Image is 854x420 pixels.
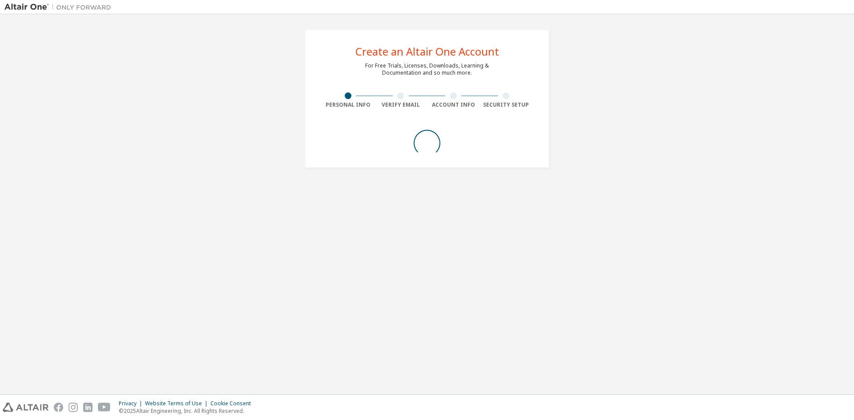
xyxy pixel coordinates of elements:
[83,403,93,412] img: linkedin.svg
[355,46,499,57] div: Create an Altair One Account
[322,101,375,108] div: Personal Info
[54,403,63,412] img: facebook.svg
[210,400,256,407] div: Cookie Consent
[4,3,116,12] img: Altair One
[98,403,111,412] img: youtube.svg
[427,101,480,108] div: Account Info
[145,400,210,407] div: Website Terms of Use
[365,62,489,76] div: For Free Trials, Licenses, Downloads, Learning & Documentation and so much more.
[119,400,145,407] div: Privacy
[375,101,427,108] div: Verify Email
[119,407,256,415] p: © 2025 Altair Engineering, Inc. All Rights Reserved.
[480,101,533,108] div: Security Setup
[68,403,78,412] img: instagram.svg
[3,403,48,412] img: altair_logo.svg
